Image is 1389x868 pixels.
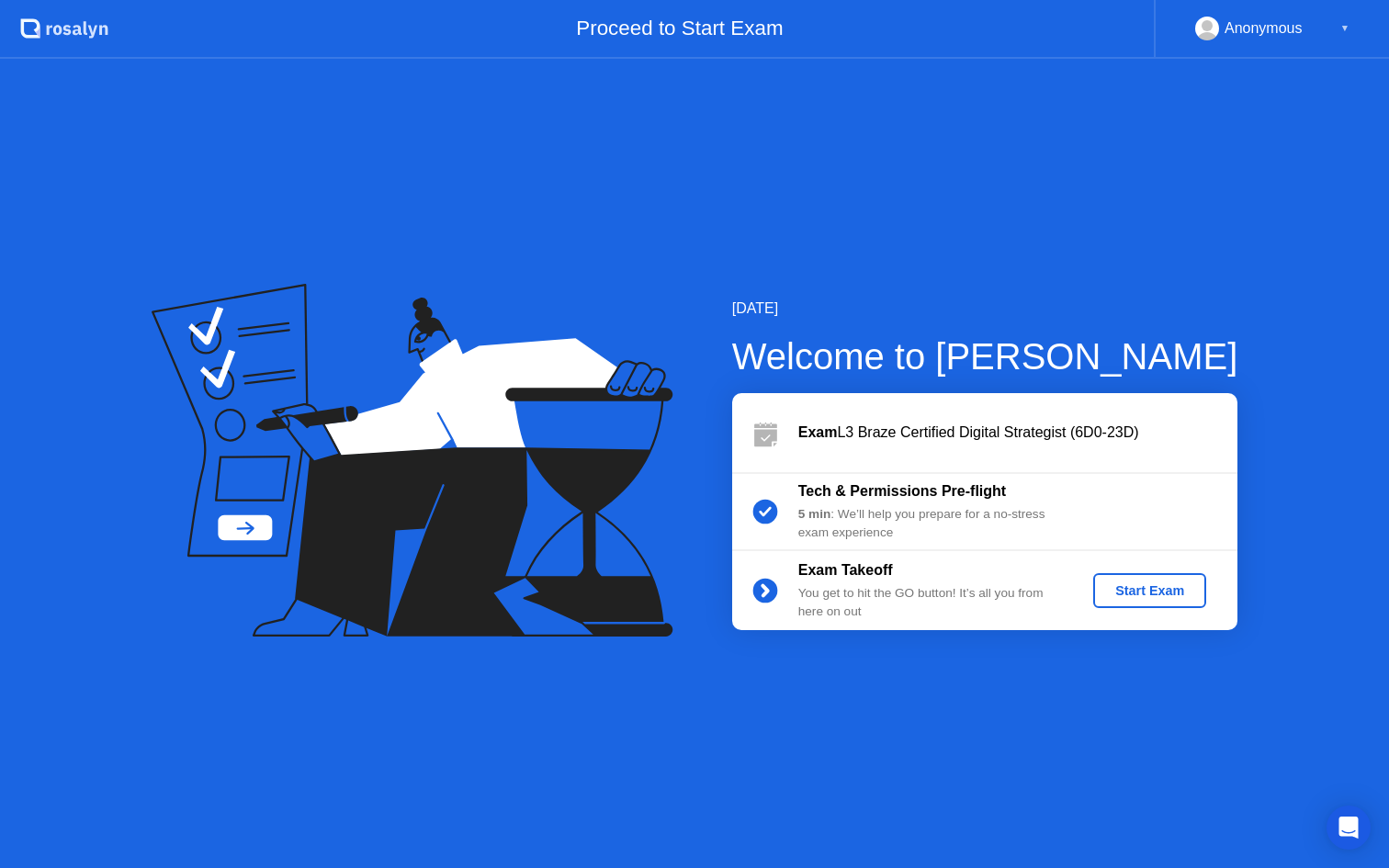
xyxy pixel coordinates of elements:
div: L3 Braze Certified Digital Strategist (6D0-23D) [798,422,1237,444]
div: Start Exam [1101,583,1199,598]
div: Open Intercom Messenger [1327,806,1371,850]
b: Exam [798,424,838,440]
div: : We’ll help you prepare for a no-stress exam experience [798,505,1063,543]
b: 5 min [798,507,831,521]
div: You get to hit the GO button! It’s all you from here on out [798,584,1063,622]
div: Anonymous [1225,17,1303,40]
b: Tech & Permissions Pre-flight [798,483,1006,499]
div: [DATE] [732,298,1238,320]
b: Exam Takeoff [798,562,893,578]
div: Welcome to [PERSON_NAME] [732,329,1238,384]
button: Start Exam [1093,573,1206,608]
div: ▼ [1340,17,1349,40]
